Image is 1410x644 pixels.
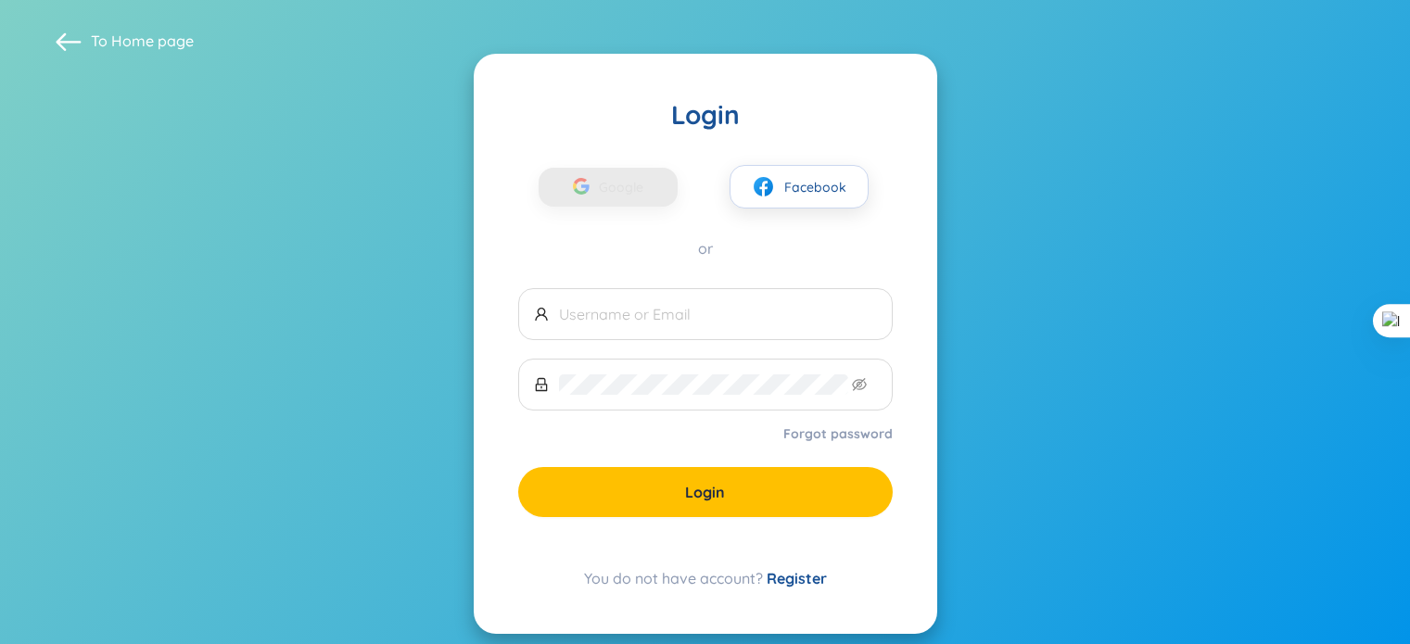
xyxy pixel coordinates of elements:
button: Login [518,467,893,517]
div: or [518,238,893,259]
div: Login [518,98,893,132]
span: user [534,307,549,322]
button: facebookFacebook [730,165,869,208]
span: Google [599,168,653,207]
button: Google [539,168,678,207]
span: Facebook [784,177,846,197]
a: Forgot password [783,424,893,443]
div: You do not have account? [518,567,893,589]
span: eye-invisible [852,377,867,392]
span: Login [685,482,725,502]
span: To [91,31,194,51]
span: lock [534,377,549,392]
a: Home page [111,32,194,50]
input: Username or Email [559,304,877,324]
a: Register [767,569,827,587]
img: facebook [752,175,775,198]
